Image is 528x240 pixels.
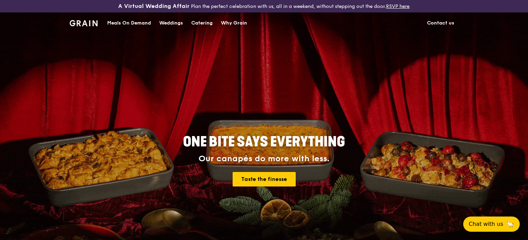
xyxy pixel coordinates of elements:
[191,13,213,33] div: Catering
[506,220,514,228] span: 🦙
[107,13,151,33] div: Meals On Demand
[88,3,440,10] div: Plan the perfect celebration with us, all in a weekend, without stepping out the door.
[386,3,409,9] a: RSVP here
[217,13,251,33] a: Why Grain
[70,12,98,33] a: GrainGrain
[140,154,388,164] div: Our canapés do more with less.
[463,217,520,232] button: Chat with us🦙
[187,13,217,33] a: Catering
[233,172,296,186] a: Taste the finesse
[423,13,458,33] a: Contact us
[183,134,345,150] span: ONE BITE SAYS EVERYTHING
[159,13,183,33] div: Weddings
[469,220,503,228] span: Chat with us
[70,20,98,26] img: Grain
[155,13,187,33] a: Weddings
[118,3,190,10] h3: A Virtual Wedding Affair
[221,13,247,33] div: Why Grain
